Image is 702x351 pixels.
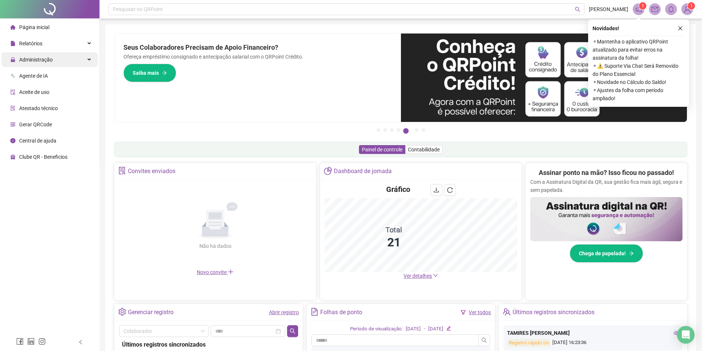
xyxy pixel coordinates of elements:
[123,42,392,53] h2: Seus Colaboradores Precisam de Apoio Financeiro?
[677,326,695,344] div: Open Intercom Messenger
[639,2,646,10] sup: 1
[593,24,619,32] span: Novidades !
[403,128,409,134] button: 5
[19,24,49,30] span: Página inicial
[10,122,15,127] span: qrcode
[446,326,451,331] span: edit
[408,147,440,152] span: Contabilidade
[122,340,295,349] div: Últimos registros sincronizados
[401,34,687,122] img: banner%2F11e687cd-1386-4cbd-b13b-7bd81425532d.png
[390,128,394,132] button: 3
[350,325,403,333] div: Período de visualização:
[424,325,425,333] div: -
[181,242,249,250] div: Não há dados
[688,2,695,10] sup: Atualize o seu contato no menu Meus Dados
[678,26,683,31] span: close
[197,269,234,275] span: Novo convite
[668,6,674,13] span: bell
[397,128,400,132] button: 4
[324,167,332,175] span: pie-chart
[10,25,15,30] span: home
[652,6,658,13] span: mail
[635,6,642,13] span: notification
[593,78,685,86] span: ⚬ Novidade no Cálculo do Saldo!
[404,273,432,279] span: Ver detalhes
[16,338,24,345] span: facebook
[428,325,443,333] div: [DATE]
[19,41,42,46] span: Relatórios
[123,64,176,82] button: Saiba mais
[118,308,126,316] span: setting
[682,4,693,15] img: 82410
[128,306,174,319] div: Gerenciar registro
[433,187,439,193] span: download
[19,122,52,127] span: Gerar QRCode
[386,184,410,194] h4: Gráfico
[320,306,362,319] div: Folhas de ponto
[10,106,15,111] span: solution
[38,338,46,345] span: instagram
[589,5,628,13] span: [PERSON_NAME]
[362,147,402,152] span: Painel de controle
[27,338,35,345] span: linkedin
[78,340,83,345] span: left
[19,57,53,63] span: Administração
[269,309,299,315] a: Abrir registro
[415,128,419,132] button: 6
[507,339,551,347] div: Registro rápido on
[290,328,296,334] span: search
[123,53,392,61] p: Ofereça empréstimo consignado e antecipação salarial com o QRPoint Crédito.
[469,309,491,315] a: Ver todos
[162,70,167,76] span: arrow-right
[530,197,682,241] img: banner%2F02c71560-61a6-44d4-94b9-c8ab97240462.png
[19,154,67,160] span: Clube QR - Beneficios
[461,310,466,315] span: filter
[10,138,15,143] span: info-circle
[10,89,15,95] span: audit
[383,128,387,132] button: 2
[133,69,159,77] span: Saiba mais
[570,244,643,263] button: Chega de papelada!
[19,73,48,79] span: Agente de IA
[575,7,580,12] span: search
[406,325,421,333] div: [DATE]
[629,251,634,256] span: arrow-right
[593,38,685,62] span: ⚬ Mantenha o aplicativo QRPoint atualizado para evitar erros na assinatura da folha!
[128,165,175,178] div: Convites enviados
[593,62,685,78] span: ⚬ ⚠️ Suporte Via Chat Será Removido do Plano Essencial
[10,41,15,46] span: file
[539,168,674,178] h2: Assinar ponto na mão? Isso ficou no passado!
[377,128,380,132] button: 1
[593,86,685,102] span: ⚬ Ajustes da folha com período ampliado!
[19,105,58,111] span: Atestado técnico
[10,57,15,62] span: lock
[118,167,126,175] span: solution
[579,249,626,257] span: Chega de papelada!
[19,89,49,95] span: Aceite de uso
[674,330,679,336] span: eye
[503,308,510,316] span: team
[19,138,56,144] span: Central de ajuda
[433,273,438,278] span: down
[507,329,679,337] div: TAMIRES [PERSON_NAME]
[642,3,644,8] span: 1
[481,337,487,343] span: search
[690,3,693,8] span: 1
[507,339,679,347] div: [DATE] 16:23:36
[422,128,425,132] button: 7
[10,154,15,159] span: gift
[311,308,318,316] span: file-text
[513,306,594,319] div: Últimos registros sincronizados
[404,273,438,279] a: Ver detalhes down
[447,187,453,193] span: reload
[228,269,234,275] span: plus
[530,178,682,194] p: Com a Assinatura Digital da QR, sua gestão fica mais ágil, segura e sem papelada.
[334,165,392,178] div: Dashboard de jornada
